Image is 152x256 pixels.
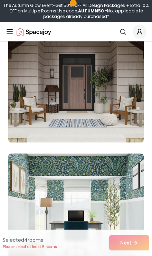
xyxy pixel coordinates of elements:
[3,3,149,19] div: The Autumn Glow Event-Get 50% OFF All Design Packages + Extra 10% OFF on Multiple Rooms.
[3,244,57,249] p: Please select at least 5 rooms
[17,25,51,39] a: Spacejoy
[3,237,57,244] p: Selected 4 room s
[6,22,146,41] nav: Global
[78,8,104,14] b: AUTUMN50
[43,8,143,19] span: *Not applicable to packages already purchased*
[8,32,144,142] img: Room room-6
[17,25,51,39] img: Spacejoy Logo
[57,8,104,14] span: Use code:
